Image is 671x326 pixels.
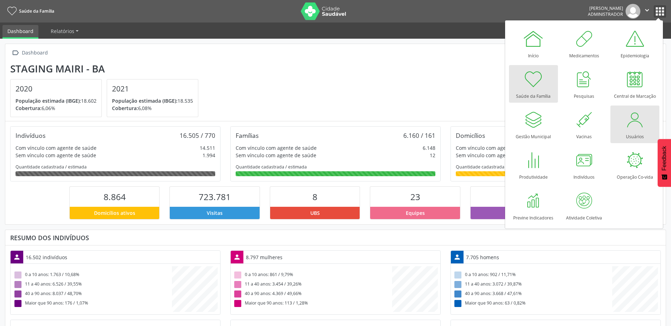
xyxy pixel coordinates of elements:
[453,280,612,289] div: 11 a 40 anos: 3.072 / 39,87%
[13,280,172,289] div: 11 a 40 anos: 6.526 / 39,55%
[456,164,656,170] div: Quantidade cadastrada / estimada
[51,28,74,34] span: Relatórios
[180,132,215,139] div: 16.505 / 770
[654,5,666,18] button: apps
[243,251,285,263] div: 8.797 mulheres
[236,152,316,159] div: Sem vínculo com agente de saúde
[509,187,558,224] a: Previne Indicadores
[560,25,609,62] a: Medicamentos
[312,191,317,203] span: 8
[453,270,612,280] div: 0 a 10 anos: 902 / 11,71%
[456,144,537,152] div: Com vínculo com agente de saúde
[199,191,231,203] span: 723.781
[233,299,392,308] div: Maior que 90 anos: 113 / 1,28%
[560,65,609,103] a: Pesquisas
[658,139,671,187] button: Feedback - Mostrar pesquisa
[560,106,609,143] a: Vacinas
[233,289,392,299] div: 40 a 90 anos: 4.369 / 49,66%
[233,270,392,280] div: 0 a 10 anos: 861 / 9,79%
[430,152,435,159] div: 12
[15,144,97,152] div: Com vínculo com agente de saúde
[15,164,215,170] div: Quantidade cadastrada / estimada
[5,5,54,17] a: Saúde da Família
[15,132,45,139] div: Indivíduos
[13,253,21,261] i: person
[112,97,193,104] p: 18.535
[112,84,193,93] h4: 2021
[19,8,54,14] span: Saúde da Família
[13,270,172,280] div: 0 a 10 anos: 1.763 / 10,68%
[456,152,536,159] div: Sem vínculo com agente de saúde
[509,25,558,62] a: Início
[236,144,317,152] div: Com vínculo com agente de saúde
[456,132,485,139] div: Domicílios
[233,280,392,289] div: 11 a 40 anos: 3.454 / 39,26%
[509,106,558,143] a: Gestão Municipal
[10,234,661,242] div: Resumo dos indivíduos
[10,48,49,58] a:  Dashboard
[13,299,172,308] div: Maior que 90 anos: 176 / 1,07%
[560,187,609,224] a: Atividade Coletiva
[112,105,138,111] span: Cobertura:
[453,289,612,299] div: 40 a 90 anos: 3.668 / 47,61%
[403,132,435,139] div: 6.160 / 161
[310,209,320,217] span: UBS
[20,48,49,58] div: Dashboard
[10,63,203,75] div: Staging Mairi - BA
[640,4,654,19] button: 
[406,209,425,217] span: Equipes
[453,253,461,261] i: person
[236,132,259,139] div: Famílias
[233,253,241,261] i: person
[2,25,38,39] a: Dashboard
[610,146,659,184] a: Operação Co-vida
[453,299,612,308] div: Maior que 90 anos: 63 / 0,82%
[610,25,659,62] a: Epidemiologia
[236,164,435,170] div: Quantidade cadastrada / estimada
[104,191,126,203] span: 8.864
[207,209,223,217] span: Visitas
[509,65,558,103] a: Saúde da Família
[94,209,135,217] span: Domicílios ativos
[423,144,435,152] div: 6.148
[643,6,651,14] i: 
[15,104,97,112] p: 6,06%
[588,11,623,17] span: Administrador
[626,4,640,19] img: img
[661,146,667,171] span: Feedback
[509,146,558,184] a: Produtividade
[112,97,178,104] span: População estimada (IBGE):
[15,97,81,104] span: População estimada (IBGE):
[610,106,659,143] a: Usuários
[15,84,97,93] h4: 2020
[23,251,70,263] div: 16.502 indivíduos
[588,5,623,11] div: [PERSON_NAME]
[200,144,215,152] div: 14.511
[13,289,172,299] div: 40 a 90 anos: 8.037 / 48,70%
[46,25,83,37] a: Relatórios
[464,251,502,263] div: 7.705 homens
[10,48,20,58] i: 
[203,152,215,159] div: 1.994
[112,104,193,112] p: 6,08%
[15,105,42,111] span: Cobertura:
[15,97,97,104] p: 18.602
[560,146,609,184] a: Indivíduos
[15,152,96,159] div: Sem vínculo com agente de saúde
[610,65,659,103] a: Central de Marcação
[410,191,420,203] span: 23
